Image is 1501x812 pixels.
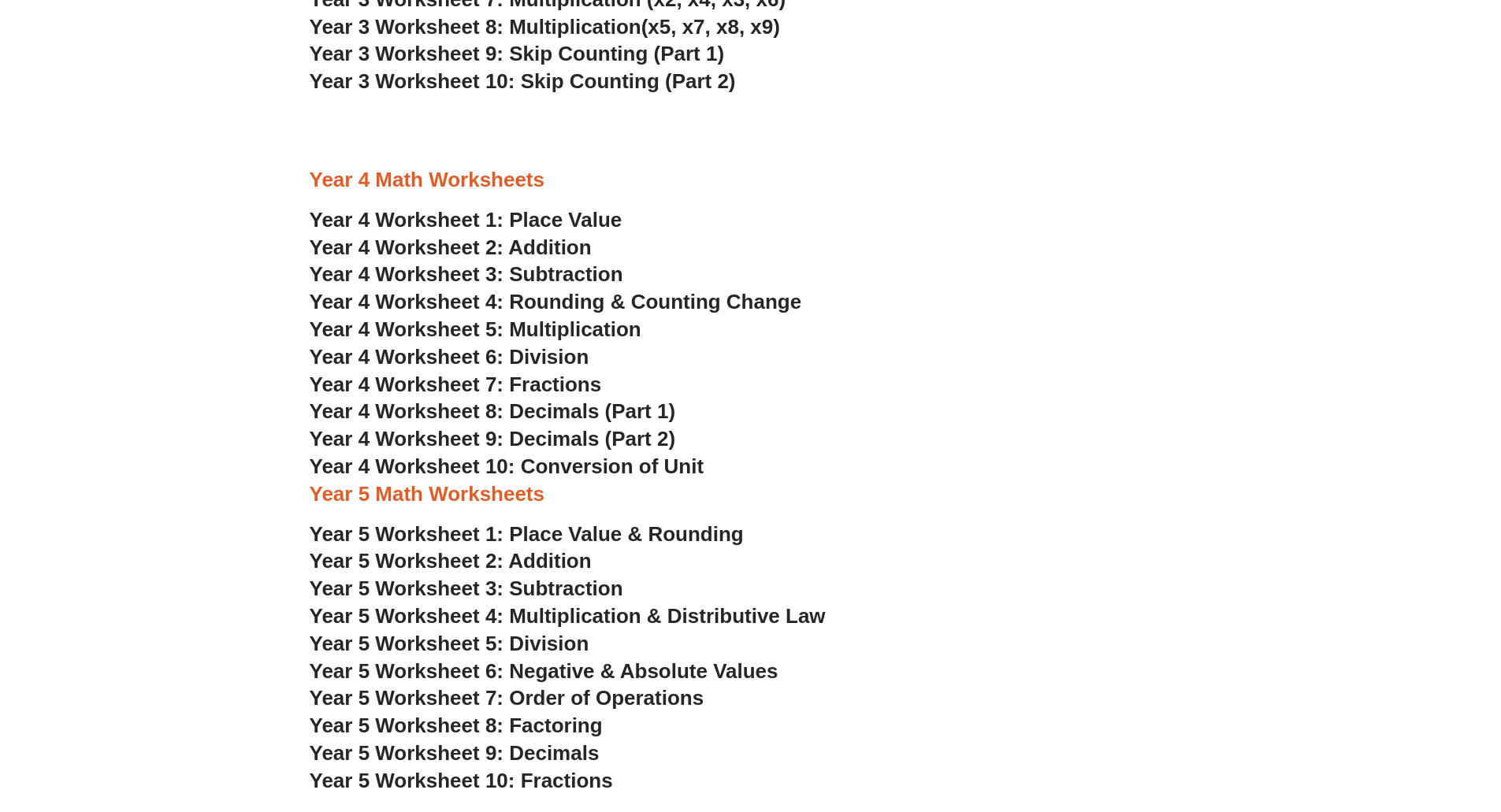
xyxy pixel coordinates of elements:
[310,373,602,396] a: Year 4 Worksheet 7: Fractions
[310,769,613,792] a: Year 5 Worksheet 10: Fractions
[310,317,641,341] a: Year 4 Worksheet 5: Multiplication
[310,714,603,737] a: Year 5 Worksheet 8: Factoring
[310,741,600,765] a: Year 5 Worksheet 9: Decimals
[310,686,704,710] a: Year 5 Worksheet 7: Order of Operations
[1239,634,1501,812] iframe: Chat Widget
[310,42,725,65] a: Year 3 Worksheet 9: Skip Counting (Part 1)
[310,632,589,655] a: Year 5 Worksheet 5: Division
[310,69,736,93] a: Year 3 Worksheet 10: Skip Counting (Part 2)
[310,15,641,39] span: Year 3 Worksheet 8: Multiplication
[310,454,704,478] a: Year 4 Worksheet 10: Conversion of Unit
[310,577,623,600] a: Year 5 Worksheet 3: Subtraction
[310,235,592,259] a: Year 4 Worksheet 2: Addition
[310,604,826,628] a: Year 5 Worksheet 4: Multiplication & Distributive Law
[310,549,592,573] a: Year 5 Worksheet 2: Addition
[310,262,623,286] a: Year 4 Worksheet 3: Subtraction
[310,659,778,683] a: Year 5 Worksheet 6: Negative & Absolute Values
[310,481,1192,508] h3: Year 5 Math Worksheets
[310,15,780,39] a: Year 3 Worksheet 8: Multiplication(x5, x7, x8, x9)
[310,290,802,313] a: Year 4 Worksheet 4: Rounding & Counting Change
[310,427,676,450] a: Year 4 Worksheet 9: Decimals (Part 2)
[310,522,744,546] a: Year 5 Worksheet 1: Place Value & Rounding
[310,399,676,423] a: Year 4 Worksheet 8: Decimals (Part 1)
[310,208,622,232] a: Year 4 Worksheet 1: Place Value
[310,345,589,369] a: Year 4 Worksheet 6: Division
[310,167,1192,194] h3: Year 4 Math Worksheets
[641,15,780,39] span: (x5, x7, x8, x9)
